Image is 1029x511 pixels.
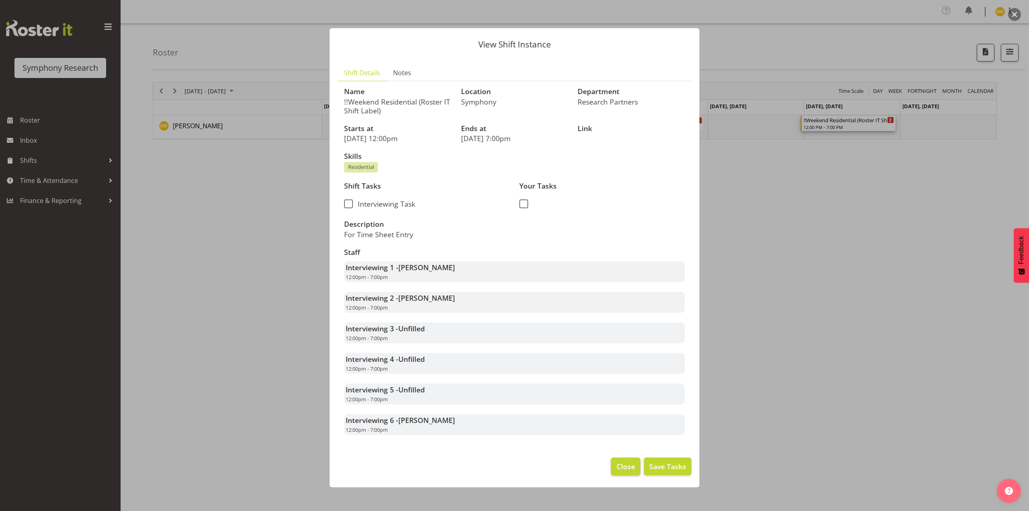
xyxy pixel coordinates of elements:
[344,152,685,160] h3: Skills
[346,273,388,281] span: 12:00pm - 7:00pm
[346,415,455,425] strong: Interviewing 6 -
[649,461,686,472] span: Save Tasks
[519,182,685,190] h3: Your Tasks
[398,415,455,425] span: [PERSON_NAME]
[578,88,685,96] h3: Department
[461,134,568,143] p: [DATE] 7:00pm
[338,40,691,49] p: View Shift Instance
[1005,487,1013,495] img: help-xxl-2.png
[398,293,455,303] span: [PERSON_NAME]
[344,125,451,133] h3: Starts at
[461,97,568,106] p: Symphony
[617,461,635,472] span: Close
[346,304,388,311] span: 12:00pm - 7:00pm
[346,263,455,272] strong: Interviewing 1 -
[346,385,425,394] strong: Interviewing 5 -
[1014,228,1029,283] button: Feedback - Show survey
[344,182,510,190] h3: Shift Tasks
[346,396,388,403] span: 12:00pm - 7:00pm
[346,426,388,433] span: 12:00pm - 7:00pm
[393,68,411,78] span: Notes
[348,163,374,171] span: Residential
[398,354,425,364] span: Unfilled
[344,220,510,228] h3: Description
[461,125,568,133] h3: Ends at
[344,68,380,78] span: Shift Details
[344,88,451,96] h3: Name
[398,385,425,394] span: Unfilled
[344,134,451,143] p: [DATE] 12:00pm
[644,458,691,475] button: Save Tasks
[398,324,425,333] span: Unfilled
[346,335,388,342] span: 12:00pm - 7:00pm
[346,293,455,303] strong: Interviewing 2 -
[346,354,425,364] strong: Interviewing 4 -
[344,97,451,115] p: !!Weekend Residential (Roster IT Shift Label)
[344,230,510,239] p: For Time Sheet Entry
[346,365,388,372] span: 12:00pm - 7:00pm
[344,248,685,257] h3: Staff
[346,324,425,333] strong: Interviewing 3 -
[578,125,685,133] h3: Link
[611,458,640,475] button: Close
[578,97,685,106] p: Research Partners
[461,88,568,96] h3: Location
[1018,236,1025,264] span: Feedback
[398,263,455,272] span: [PERSON_NAME]
[353,199,415,208] span: Interviewing Task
